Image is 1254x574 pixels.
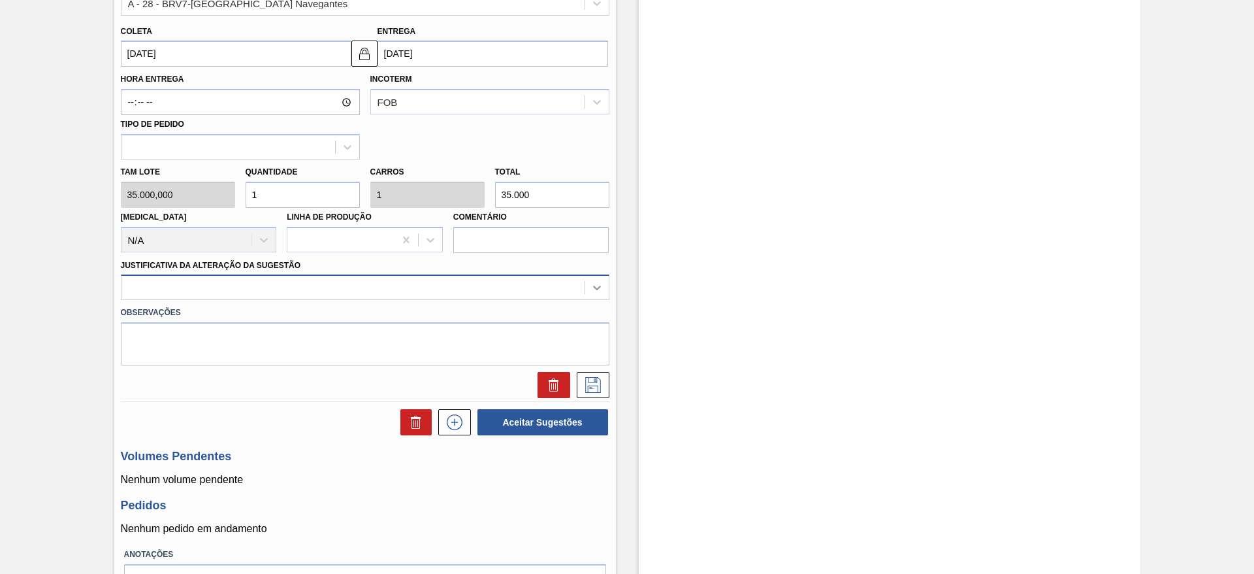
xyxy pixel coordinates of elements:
label: Carros [370,167,404,177]
input: dd/mm/yyyy [378,41,608,67]
input: dd/mm/yyyy [121,41,351,67]
label: Coleta [121,27,152,36]
label: Comentário [453,208,609,227]
label: Hora Entrega [121,70,360,89]
label: Observações [121,303,609,322]
label: Entrega [378,27,416,36]
button: Aceitar Sugestões [477,409,608,435]
div: Nova sugestão [432,409,471,435]
label: Linha de Produção [287,212,372,222]
label: Anotações [124,545,606,564]
p: Nenhum volume pendente [121,474,609,486]
label: Quantidade [246,167,298,177]
p: Nenhum pedido em andamento [121,523,609,535]
img: locked [357,46,372,61]
div: Excluir Sugestões [394,409,432,435]
label: Tipo de pedido [121,120,184,129]
h3: Pedidos [121,499,609,513]
label: Justificativa da Alteração da Sugestão [121,261,301,270]
div: Aceitar Sugestões [471,408,609,437]
label: [MEDICAL_DATA] [121,212,187,222]
h3: Volumes Pendentes [121,450,609,464]
button: locked [351,41,378,67]
div: Salvar Sugestão [570,372,609,398]
label: Total [495,167,521,177]
div: Excluir Sugestão [531,372,570,398]
label: Incoterm [370,75,412,84]
label: Tam lote [121,163,235,182]
div: FOB [378,97,398,108]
